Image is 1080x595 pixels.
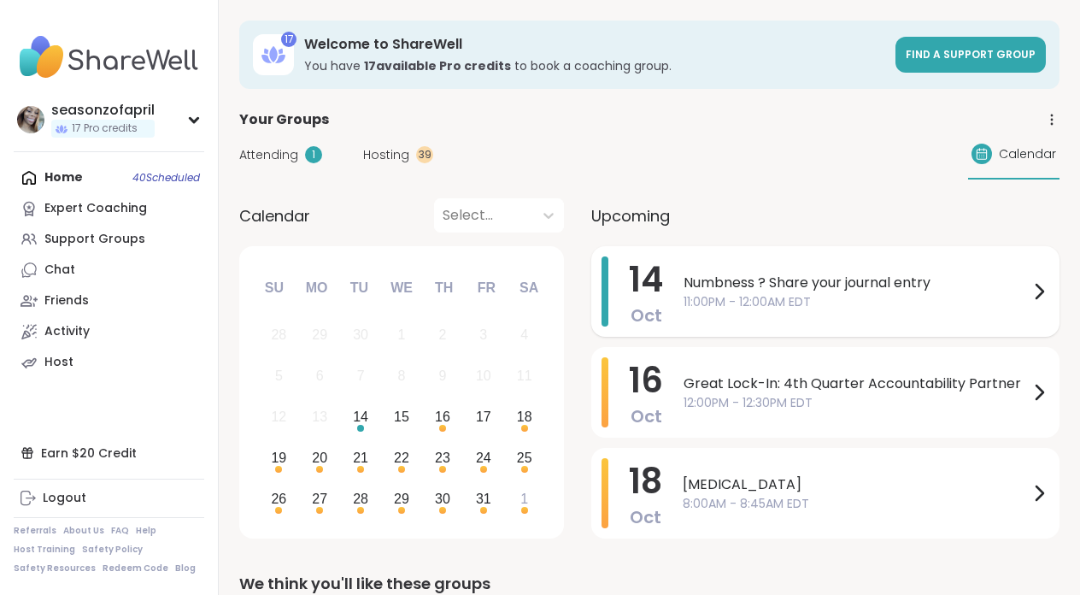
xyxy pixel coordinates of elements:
span: Calendar [999,145,1056,163]
div: 28 [271,323,286,346]
span: 16 [629,356,663,404]
span: Calendar [239,204,310,227]
a: Logout [14,483,204,514]
div: 18 [517,405,532,428]
div: 23 [435,446,450,469]
div: 22 [394,446,409,469]
span: Attending [239,146,298,164]
a: Support Groups [14,224,204,255]
div: 29 [394,487,409,510]
div: Tu [340,269,378,307]
div: Fr [467,269,505,307]
div: 16 [435,405,450,428]
div: Logout [43,490,86,507]
div: 31 [476,487,491,510]
div: Support Groups [44,231,145,248]
div: Choose Saturday, October 18th, 2025 [506,399,543,436]
div: Choose Friday, October 17th, 2025 [465,399,502,436]
div: Not available Sunday, October 5th, 2025 [261,358,297,395]
div: 13 [312,405,327,428]
div: Choose Thursday, October 30th, 2025 [425,480,461,517]
div: 1 [398,323,406,346]
div: 30 [353,323,368,346]
a: Host Training [14,544,75,556]
div: Not available Saturday, October 4th, 2025 [506,317,543,354]
div: Choose Wednesday, October 15th, 2025 [384,399,420,436]
div: We [383,269,420,307]
div: 30 [435,487,450,510]
span: Great Lock-In: 4th Quarter Accountability Partner [684,374,1029,394]
span: Find a support group [906,47,1036,62]
div: Choose Tuesday, October 21st, 2025 [343,439,379,476]
div: Not available Friday, October 3rd, 2025 [465,317,502,354]
span: Oct [631,404,662,428]
b: 17 available Pro credit s [364,57,511,74]
a: Safety Policy [82,544,143,556]
div: 20 [312,446,327,469]
span: Upcoming [591,204,670,227]
div: Not available Thursday, October 9th, 2025 [425,358,461,395]
div: Not available Tuesday, September 30th, 2025 [343,317,379,354]
div: month 2025-10 [258,315,544,519]
div: Th [426,269,463,307]
div: Expert Coaching [44,200,147,217]
div: Earn $20 Credit [14,438,204,468]
div: 2 [438,323,446,346]
a: Redeem Code [103,563,168,574]
a: Activity [14,316,204,347]
div: 19 [271,446,286,469]
div: Choose Monday, October 20th, 2025 [302,439,338,476]
div: 29 [312,323,327,346]
a: Help [136,525,156,537]
div: 17 [476,405,491,428]
div: 17 [281,32,296,47]
div: 39 [416,146,433,163]
span: 14 [629,256,663,303]
div: Not available Monday, October 13th, 2025 [302,399,338,436]
span: 17 Pro credits [72,121,138,136]
a: Safety Resources [14,563,96,574]
a: Blog [175,563,196,574]
div: Not available Wednesday, October 8th, 2025 [384,358,420,395]
span: Numbness ? Share your journal entry [684,273,1029,293]
div: Not available Wednesday, October 1st, 2025 [384,317,420,354]
div: Choose Wednesday, October 22nd, 2025 [384,439,420,476]
div: 5 [275,364,283,387]
span: 8:00AM - 8:45AM EDT [683,495,1029,513]
div: 7 [357,364,365,387]
div: Not available Friday, October 10th, 2025 [465,358,502,395]
div: Choose Monday, October 27th, 2025 [302,480,338,517]
div: Friends [44,292,89,309]
div: Choose Saturday, October 25th, 2025 [506,439,543,476]
div: 24 [476,446,491,469]
div: 8 [398,364,406,387]
h3: You have to book a coaching group. [304,57,885,74]
div: Not available Monday, September 29th, 2025 [302,317,338,354]
div: 28 [353,487,368,510]
div: 12 [271,405,286,428]
span: Oct [630,505,661,529]
div: Choose Wednesday, October 29th, 2025 [384,480,420,517]
a: Expert Coaching [14,193,204,224]
img: seasonzofapril [17,106,44,133]
div: Not available Tuesday, October 7th, 2025 [343,358,379,395]
a: Find a support group [895,37,1046,73]
div: Choose Sunday, October 26th, 2025 [261,480,297,517]
div: 14 [353,405,368,428]
span: Your Groups [239,109,329,130]
div: seasonzofapril [51,101,155,120]
span: 12:00PM - 12:30PM EDT [684,394,1029,412]
div: Not available Thursday, October 2nd, 2025 [425,317,461,354]
div: Choose Saturday, November 1st, 2025 [506,480,543,517]
span: 18 [629,457,662,505]
a: Friends [14,286,204,316]
div: 4 [520,323,528,346]
span: Oct [631,303,662,327]
div: Choose Sunday, October 19th, 2025 [261,439,297,476]
div: Choose Thursday, October 16th, 2025 [425,399,461,436]
div: 11 [517,364,532,387]
div: Activity [44,323,90,340]
div: Su [255,269,293,307]
a: Chat [14,255,204,286]
span: 11:00PM - 12:00AM EDT [684,293,1029,311]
